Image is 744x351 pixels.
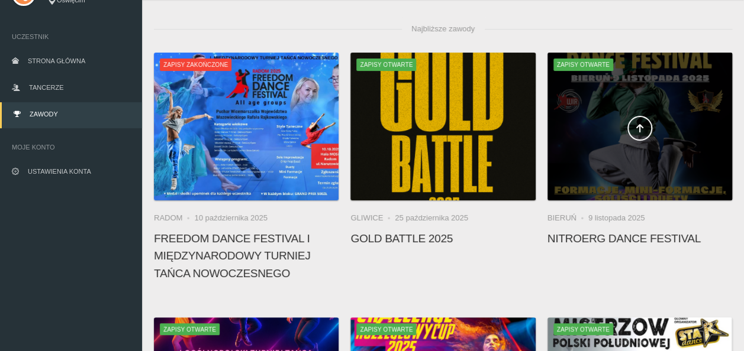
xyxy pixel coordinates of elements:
[29,84,63,91] span: Tancerze
[154,53,339,200] a: FREEDOM DANCE FESTIVAL I Międzynarodowy Turniej Tańca NowoczesnegoZapisy zakończone
[154,230,339,282] h4: FREEDOM DANCE FESTIVAL I Międzynarodowy Turniej Tańca Nowoczesnego
[154,212,194,224] li: Radom
[154,53,339,200] img: FREEDOM DANCE FESTIVAL I Międzynarodowy Turniej Tańca Nowoczesnego
[588,212,645,224] li: 9 listopada 2025
[350,53,535,200] img: Gold Battle 2025
[12,141,130,153] span: Moje konto
[356,323,416,335] span: Zapisy otwarte
[553,58,613,70] span: Zapisy otwarte
[160,323,220,335] span: Zapisy otwarte
[28,168,91,175] span: Ustawienia konta
[194,212,268,224] li: 10 października 2025
[547,53,732,200] a: NitroErg Dance FestivalZapisy otwarte
[553,323,613,335] span: Zapisy otwarte
[402,17,484,41] span: Najbliższe zawody
[28,57,85,64] span: Strona główna
[30,110,58,118] span: Zawody
[547,212,588,224] li: Bieruń
[350,212,395,224] li: Gliwice
[12,31,130,43] span: Uczestnik
[547,230,732,247] h4: NitroErg Dance Festival
[350,230,535,247] h4: Gold Battle 2025
[395,212,468,224] li: 25 października 2025
[356,58,416,70] span: Zapisy otwarte
[350,53,535,200] a: Gold Battle 2025Zapisy otwarte
[160,58,231,70] span: Zapisy zakończone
